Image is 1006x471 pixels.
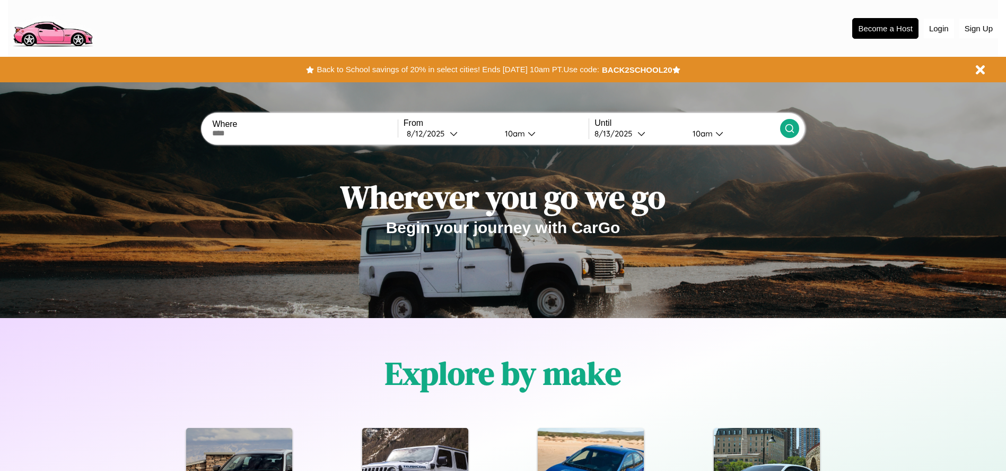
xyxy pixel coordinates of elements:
button: Become a Host [852,18,918,39]
label: Where [212,119,397,129]
button: 10am [496,128,589,139]
div: 10am [687,129,715,139]
button: 10am [684,128,780,139]
button: Back to School savings of 20% in select cities! Ends [DATE] 10am PT.Use code: [314,62,601,77]
div: 8 / 12 / 2025 [407,129,450,139]
button: 8/12/2025 [404,128,496,139]
img: logo [8,5,97,49]
h1: Explore by make [385,352,621,395]
button: Sign Up [959,19,998,38]
label: Until [594,118,780,128]
div: 10am [500,129,528,139]
div: 8 / 13 / 2025 [594,129,637,139]
b: BACK2SCHOOL20 [602,65,672,74]
button: Login [924,19,954,38]
label: From [404,118,589,128]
